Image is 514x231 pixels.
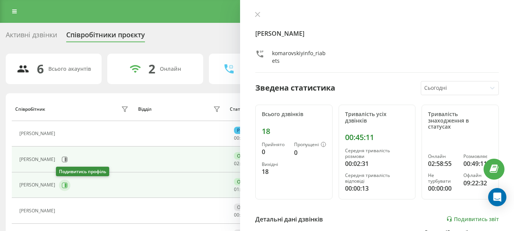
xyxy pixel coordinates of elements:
div: 2 [148,62,155,76]
span: 02 [234,160,239,167]
div: 00:00:00 [428,184,457,193]
div: Вихідні [262,162,288,167]
div: Онлайн [428,154,457,159]
div: : : [234,187,252,192]
div: 00:02:31 [345,159,409,168]
div: Не турбувати [428,173,457,184]
span: 00 [234,212,239,218]
div: Розмовляє [234,127,264,134]
div: Активні дзвінки [6,31,57,43]
div: Офлайн [234,204,258,211]
div: Прийнято [262,142,288,147]
div: Детальні дані дзвінків [255,215,323,224]
div: Open Intercom Messenger [488,188,506,206]
div: : : [234,161,252,166]
div: Офлайн [463,173,492,178]
div: Статус [230,107,245,112]
div: [PERSON_NAME] [19,208,57,213]
div: 18 [262,127,326,136]
div: [PERSON_NAME] [19,157,57,162]
div: Розмовляє [463,154,492,159]
div: Співробітник [15,107,45,112]
span: 00 [234,135,239,141]
div: Онлайн [234,178,258,185]
div: Відділ [138,107,151,112]
div: 02:58:55 [428,159,457,168]
div: Пропущені [294,142,326,148]
div: Онлайн [234,152,258,159]
div: : : [234,135,252,141]
div: [PERSON_NAME] [19,182,57,188]
div: 6 [37,62,44,76]
span: 01 [234,186,239,193]
div: Середня тривалість відповіді [345,173,409,184]
div: 00:00:13 [345,184,409,193]
div: Подивитись профіль [56,167,109,176]
div: Співробітники проєкту [66,31,145,43]
div: Всього дзвінків [262,111,326,118]
div: Онлайн [160,66,181,72]
div: Тривалість знаходження в статусах [428,111,492,130]
a: Подивитись звіт [446,216,499,222]
div: 00:49:11 [463,159,492,168]
div: Всього акаунтів [48,66,91,72]
div: 09:22:32 [463,178,492,188]
div: 18 [262,167,288,176]
div: komarovskiyinfo_riabets [272,49,326,65]
div: [PERSON_NAME] [19,131,57,136]
div: 00:45:11 [345,133,409,142]
div: Зведена статистика [255,82,335,94]
div: 0 [262,147,288,156]
div: 0 [294,148,326,157]
div: : : [234,212,252,218]
div: Тривалість усіх дзвінків [345,111,409,124]
div: Середня тривалість розмови [345,148,409,159]
h4: [PERSON_NAME] [255,29,499,38]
